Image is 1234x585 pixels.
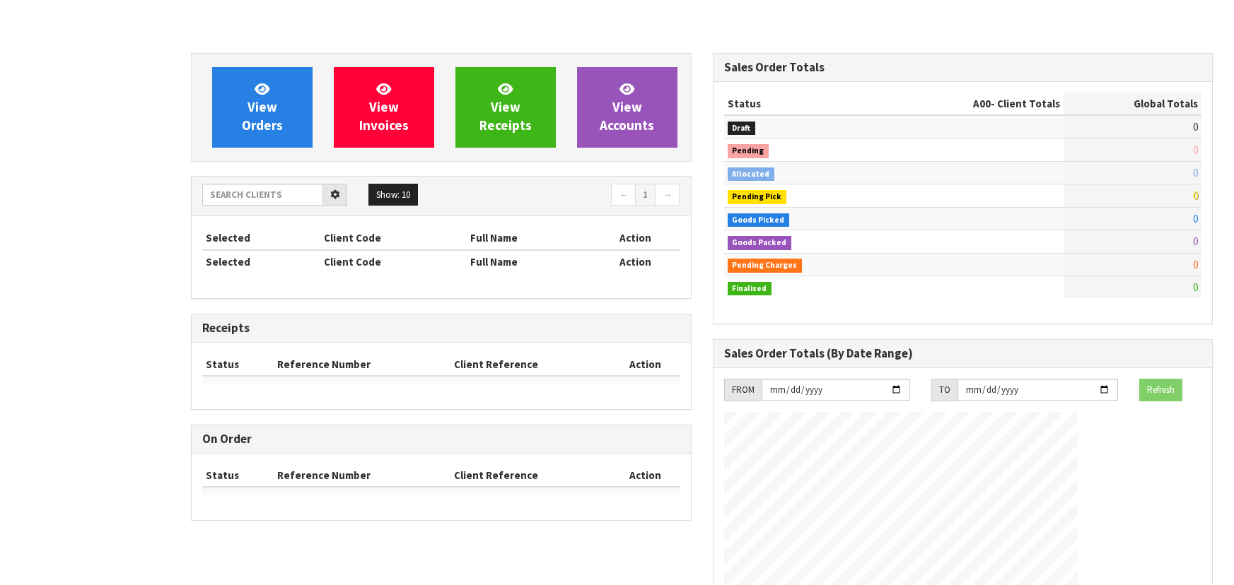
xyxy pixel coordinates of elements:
span: 0 [1193,166,1198,179]
span: 0 [1193,258,1198,271]
th: Action [591,227,680,249]
div: TO [931,379,957,401]
span: View Accounts [600,81,654,134]
span: Pending [728,144,769,158]
th: Status [202,353,274,376]
th: Selected [202,227,320,249]
a: → [655,184,680,206]
span: 0 [1193,189,1198,202]
a: ViewOrders [212,67,313,148]
h3: Receipts [202,321,680,335]
span: Pending Charges [728,259,803,273]
a: ViewInvoices [334,67,434,148]
button: Show: 10 [368,184,418,206]
th: Reference Number [274,464,450,487]
th: Status [202,464,274,487]
th: Action [591,250,680,273]
span: 0 [1193,280,1198,294]
th: Client Code [320,227,467,249]
div: FROM [724,379,762,401]
span: View Orders [242,81,283,134]
h3: On Order [202,432,680,446]
span: Finalised [728,282,772,296]
a: 1 [635,184,656,206]
span: Goods Packed [728,236,792,250]
th: Client Reference [450,353,612,376]
a: ← [611,184,636,206]
th: Status [724,93,882,115]
th: Global Totals [1064,93,1201,115]
span: View Receipts [479,81,532,134]
h3: Sales Order Totals (By Date Range) [724,347,1202,360]
span: A00 [973,97,991,110]
span: Draft [728,122,756,136]
span: 0 [1193,120,1198,134]
input: Search clients [202,184,323,206]
span: Goods Picked [728,213,790,227]
span: 0 [1193,235,1198,248]
a: ViewReceipts [455,67,556,148]
th: Full Name [467,250,591,273]
th: Client Code [320,250,467,273]
th: - Client Totals [882,93,1064,115]
h3: Sales Order Totals [724,61,1202,74]
th: Action [611,464,680,487]
nav: Page navigation [452,184,680,208]
th: Client Reference [450,464,612,487]
span: View Invoices [359,81,409,134]
span: 0 [1193,212,1198,225]
th: Action [611,353,680,376]
a: ViewAccounts [577,67,677,148]
th: Full Name [467,227,591,249]
button: Refresh [1139,379,1182,401]
th: Selected [202,250,320,273]
span: Allocated [728,167,775,182]
th: Reference Number [274,353,450,376]
span: Pending Pick [728,190,787,204]
span: 0 [1193,143,1198,157]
